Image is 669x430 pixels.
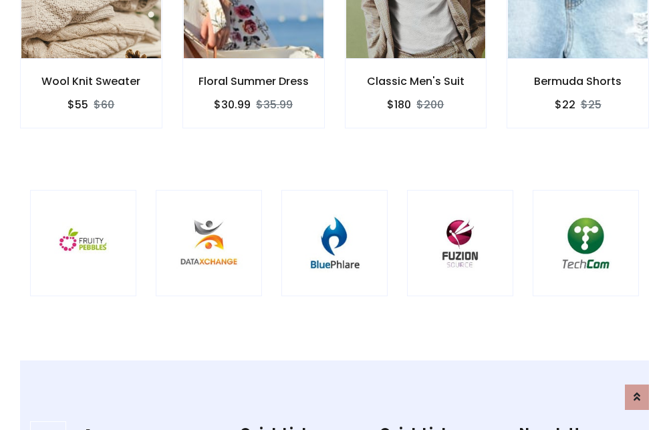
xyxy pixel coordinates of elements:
[346,75,487,88] h6: Classic Men's Suit
[256,97,293,112] del: $35.99
[183,75,324,88] h6: Floral Summer Dress
[68,98,88,111] h6: $55
[416,97,444,112] del: $200
[581,97,601,112] del: $25
[21,75,162,88] h6: Wool Knit Sweater
[94,97,114,112] del: $60
[387,98,411,111] h6: $180
[507,75,648,88] h6: Bermuda Shorts
[555,98,575,111] h6: $22
[214,98,251,111] h6: $30.99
